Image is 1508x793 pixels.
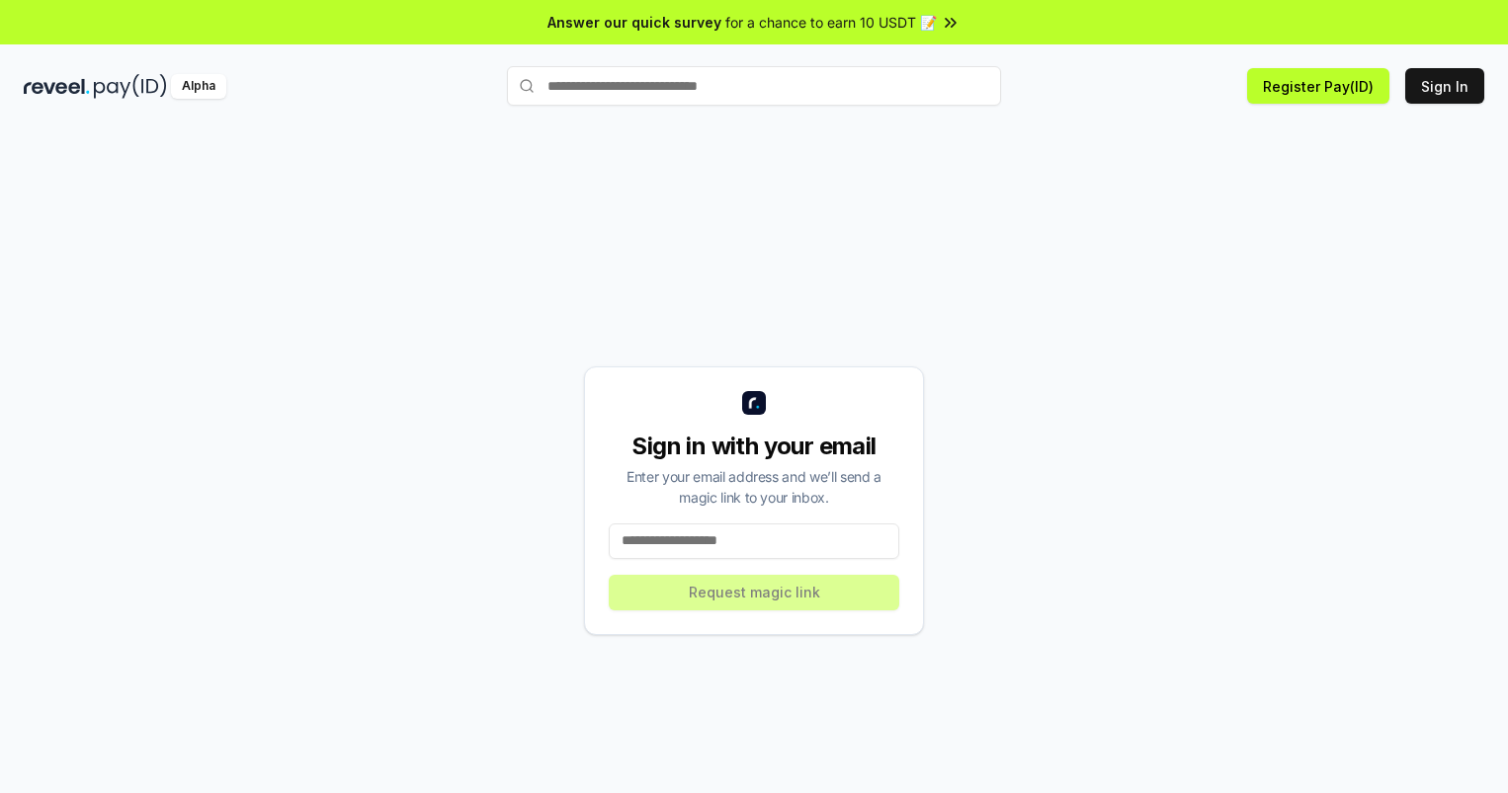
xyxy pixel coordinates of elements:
span: Answer our quick survey [547,12,721,33]
button: Register Pay(ID) [1247,68,1389,104]
div: Enter your email address and we’ll send a magic link to your inbox. [609,466,899,508]
img: reveel_dark [24,74,90,99]
img: pay_id [94,74,167,99]
div: Sign in with your email [609,431,899,462]
div: Alpha [171,74,226,99]
button: Sign In [1405,68,1484,104]
img: logo_small [742,391,766,415]
span: for a chance to earn 10 USDT 📝 [725,12,937,33]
